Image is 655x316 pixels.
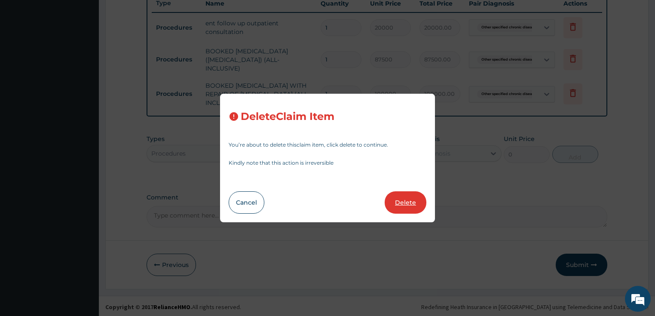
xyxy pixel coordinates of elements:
img: d_794563401_company_1708531726252_794563401 [16,43,35,64]
p: You’re about to delete this claim item , click delete to continue. [229,142,426,147]
p: Kindly note that this action is irreversible [229,160,426,166]
span: We're online! [50,100,119,187]
h3: Delete Claim Item [241,111,334,123]
button: Delete [385,191,426,214]
textarea: Type your message and hit 'Enter' [4,218,164,249]
button: Cancel [229,191,264,214]
div: Chat with us now [45,48,144,59]
div: Minimize live chat window [141,4,162,25]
